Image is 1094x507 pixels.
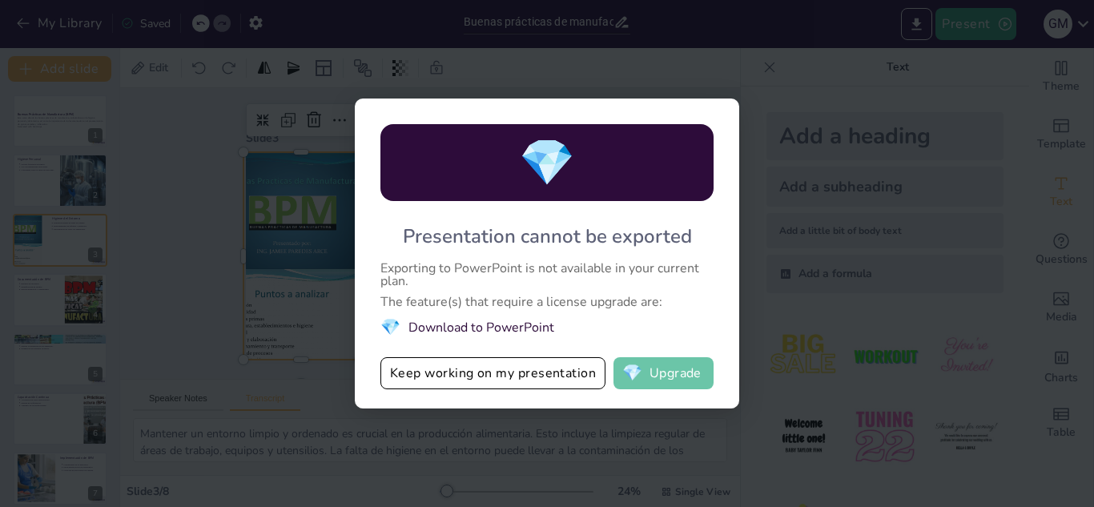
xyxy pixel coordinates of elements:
[622,365,642,381] span: diamond
[613,357,714,389] button: diamondUpgrade
[380,296,714,308] div: The feature(s) that require a license upgrade are:
[380,262,714,288] div: Exporting to PowerPoint is not available in your current plan.
[519,132,575,194] span: diamond
[403,223,692,249] div: Presentation cannot be exported
[380,357,605,389] button: Keep working on my presentation
[380,316,714,338] li: Download to PowerPoint
[380,316,400,338] span: diamond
